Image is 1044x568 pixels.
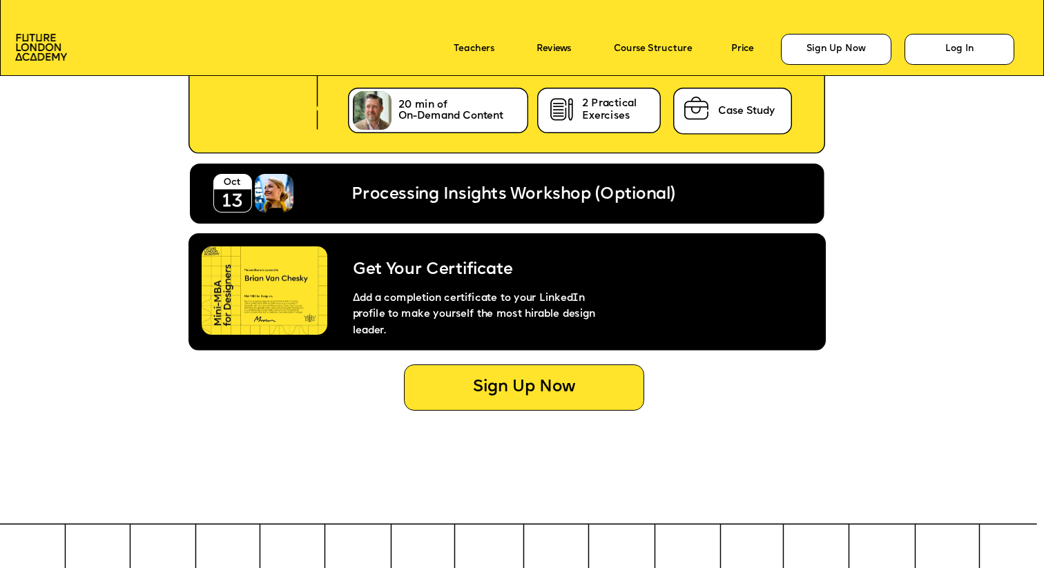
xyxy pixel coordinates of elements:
a: Reviews [536,44,571,55]
img: image-cb722855-f231-420d-ba86-ef8a9b8709e7.png [546,95,577,125]
span: Get Your Certificate [353,262,513,279]
p: Included in the chapter: [328,63,790,89]
img: image-aac980e9-41de-4c2d-a048-f29dd30a0068.png [15,34,67,60]
span: 20 min of On-Demand Content [398,100,503,121]
a: Teachers [454,44,494,55]
span: Add a completion certificate to your LinkedIn profile to make yourself the most hirable design le... [353,294,599,336]
span: 2 Practical Exercises [582,99,637,121]
img: image-5eff7972-b641-4d53-8fb9-5cdc1cd91417.png [213,174,252,213]
a: Price [731,44,753,55]
img: image-75ee59ac-5515-4aba-aadc-0d7dfe35305c.png [681,94,711,124]
span: Case Study [718,107,775,116]
a: Course Structure [614,44,693,55]
span: Processing Insights Workshop (Optional) [351,186,675,203]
